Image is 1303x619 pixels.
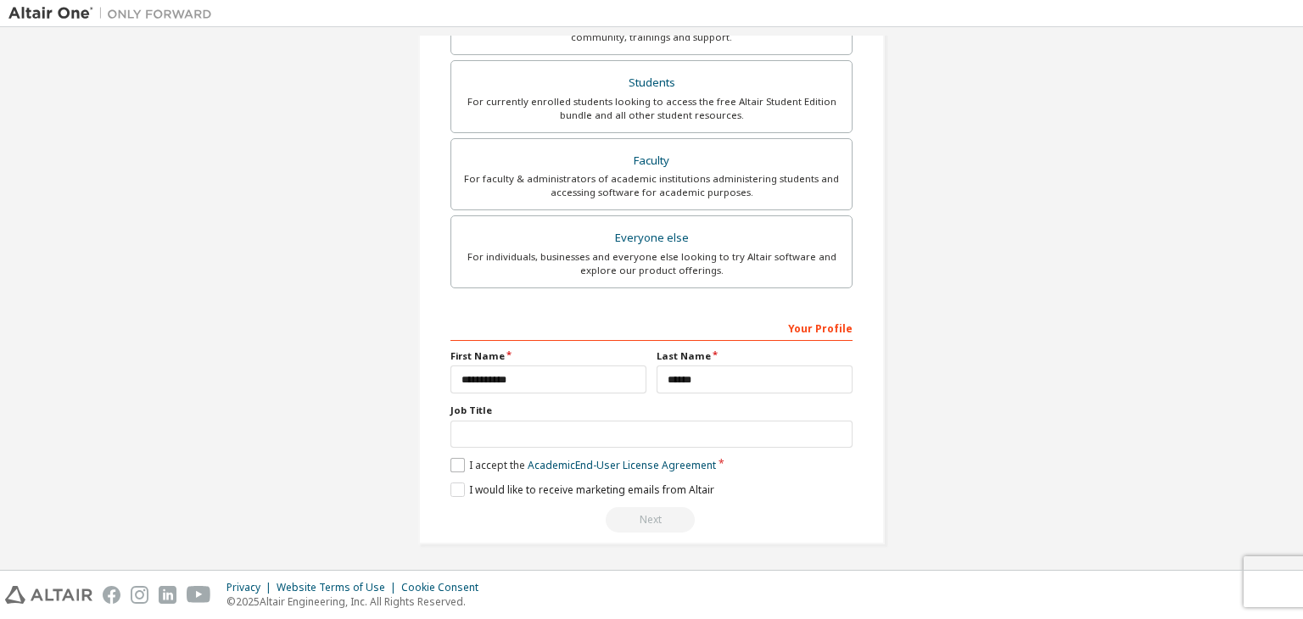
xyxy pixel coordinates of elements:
[450,404,853,417] label: Job Title
[657,349,853,363] label: Last Name
[401,581,489,594] div: Cookie Consent
[461,172,842,199] div: For faculty & administrators of academic institutions administering students and accessing softwa...
[8,5,221,22] img: Altair One
[450,314,853,341] div: Your Profile
[450,458,716,472] label: I accept the
[226,581,277,594] div: Privacy
[159,586,176,604] img: linkedin.svg
[461,149,842,173] div: Faculty
[226,594,489,609] p: © 2025 Altair Engineering, Inc. All Rights Reserved.
[450,482,714,497] label: I would like to receive marketing emails from Altair
[461,95,842,122] div: For currently enrolled students looking to access the free Altair Student Edition bundle and all ...
[528,458,716,472] a: Academic End-User License Agreement
[461,250,842,277] div: For individuals, businesses and everyone else looking to try Altair software and explore our prod...
[450,507,853,533] div: Read and acccept EULA to continue
[450,349,646,363] label: First Name
[461,226,842,250] div: Everyone else
[5,586,92,604] img: altair_logo.svg
[103,586,120,604] img: facebook.svg
[187,586,211,604] img: youtube.svg
[461,71,842,95] div: Students
[131,586,148,604] img: instagram.svg
[277,581,401,594] div: Website Terms of Use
